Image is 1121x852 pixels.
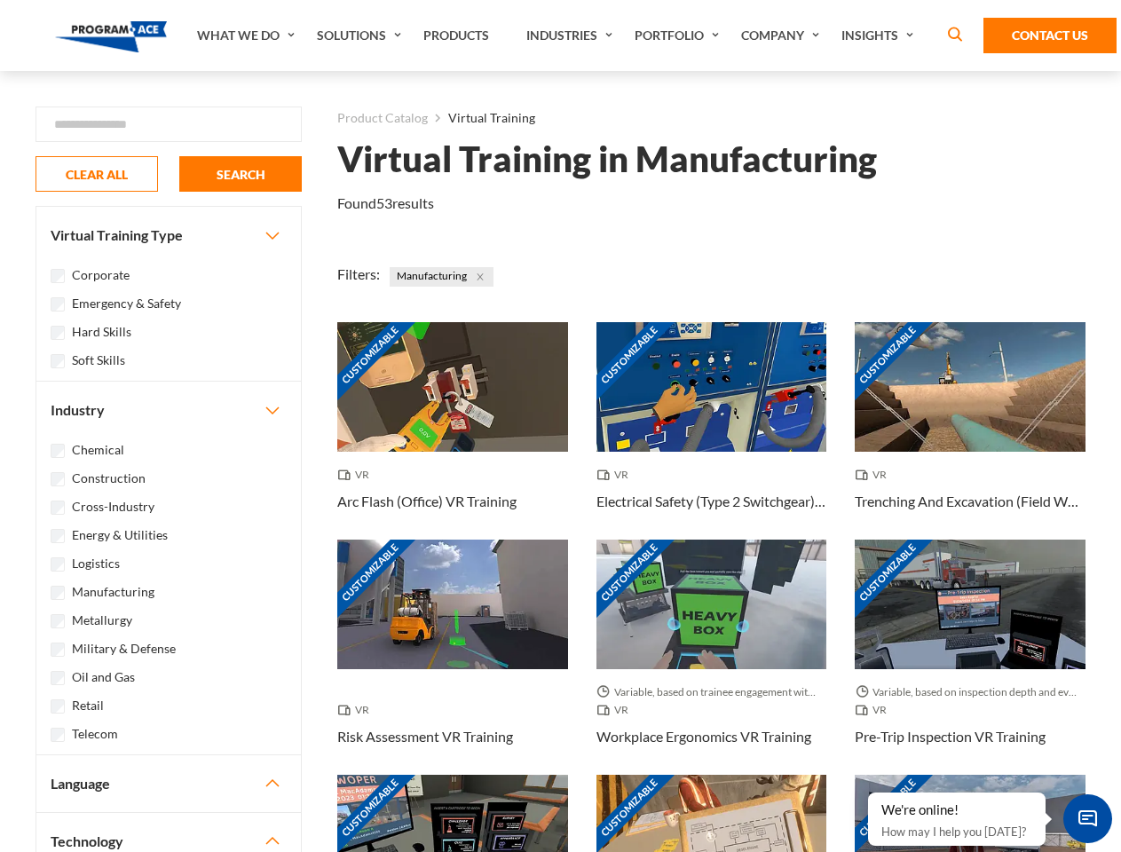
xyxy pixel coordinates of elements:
a: Customizable Thumbnail - Trenching And Excavation (Field Work) VR Training VR Trenching And Excav... [855,322,1085,540]
label: Hard Skills [72,322,131,342]
li: Virtual Training [428,106,535,130]
input: Manufacturing [51,586,65,600]
a: Customizable Thumbnail - Pre-Trip Inspection VR Training Variable, based on inspection depth and ... [855,540,1085,775]
button: Language [36,755,301,812]
a: Customizable Thumbnail - Arc Flash (Office) VR Training VR Arc Flash (Office) VR Training [337,322,568,540]
img: Program-Ace [55,21,168,52]
input: Telecom [51,728,65,742]
input: Hard Skills [51,326,65,340]
label: Manufacturing [72,582,154,602]
label: Oil and Gas [72,667,135,687]
p: Found results [337,193,434,214]
label: Chemical [72,440,124,460]
label: Energy & Utilities [72,525,168,545]
input: Construction [51,472,65,486]
h3: Workplace Ergonomics VR Training [596,726,811,747]
label: Emergency & Safety [72,294,181,313]
input: Energy & Utilities [51,529,65,543]
label: Soft Skills [72,351,125,370]
span: Manufacturing [390,267,493,287]
input: Emergency & Safety [51,297,65,312]
input: Oil and Gas [51,671,65,685]
input: Chemical [51,444,65,458]
input: Cross-Industry [51,501,65,515]
input: Military & Defense [51,643,65,657]
button: Close [470,267,490,287]
span: VR [596,466,635,484]
span: Variable, based on trainee engagement with exercises. [596,683,827,701]
h3: Electrical Safety (Type 2 Switchgear) VR Training [596,491,827,512]
span: VR [337,701,376,719]
span: Variable, based on inspection depth and event interaction. [855,683,1085,701]
label: Cross-Industry [72,497,154,517]
label: Retail [72,696,104,715]
input: Corporate [51,269,65,283]
span: VR [337,466,376,484]
h1: Virtual Training in Manufacturing [337,144,877,175]
label: Corporate [72,265,130,285]
span: Chat Widget [1063,794,1112,843]
span: VR [855,466,894,484]
span: VR [596,701,635,719]
h3: Trenching And Excavation (Field Work) VR Training [855,491,1085,512]
label: Logistics [72,554,120,573]
a: Customizable Thumbnail - Electrical Safety (Type 2 Switchgear) VR Training VR Electrical Safety (... [596,322,827,540]
button: Industry [36,382,301,438]
nav: breadcrumb [337,106,1085,130]
a: Customizable Thumbnail - Risk Assessment VR Training VR Risk Assessment VR Training [337,540,568,775]
input: Retail [51,699,65,714]
a: Contact Us [983,18,1117,53]
span: VR [855,701,894,719]
h3: Arc Flash (Office) VR Training [337,491,517,512]
a: Customizable Thumbnail - Workplace Ergonomics VR Training Variable, based on trainee engagement w... [596,540,827,775]
label: Military & Defense [72,639,176,659]
h3: Pre-Trip Inspection VR Training [855,726,1046,747]
div: We're online! [881,801,1032,819]
em: 53 [376,194,392,211]
input: Soft Skills [51,354,65,368]
label: Metallurgy [72,611,132,630]
button: Virtual Training Type [36,207,301,264]
span: Filters: [337,265,380,282]
input: Metallurgy [51,614,65,628]
a: Product Catalog [337,106,428,130]
button: CLEAR ALL [36,156,158,192]
label: Telecom [72,724,118,744]
p: How may I help you [DATE]? [881,821,1032,842]
h3: Risk Assessment VR Training [337,726,513,747]
input: Logistics [51,557,65,572]
label: Construction [72,469,146,488]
